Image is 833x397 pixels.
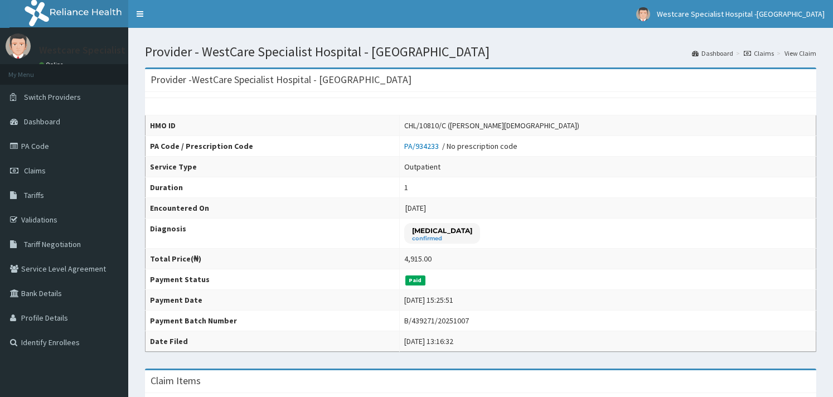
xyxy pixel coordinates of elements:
a: PA/934233 [404,141,442,151]
th: Service Type [146,157,400,177]
span: Claims [24,166,46,176]
h1: Provider - WestCare Specialist Hospital - [GEOGRAPHIC_DATA] [145,45,816,59]
div: B/439271/20251007 [404,315,469,326]
div: 4,915.00 [404,253,432,264]
p: Westcare Specialist Hospital -[GEOGRAPHIC_DATA] [39,45,262,55]
th: Diagnosis [146,219,400,249]
th: Date Filed [146,331,400,352]
span: [DATE] [405,203,426,213]
div: / No prescription code [404,141,517,152]
th: Payment Date [146,290,400,311]
span: Tariffs [24,190,44,200]
span: Dashboard [24,117,60,127]
th: Payment Status [146,269,400,290]
th: Total Price(₦) [146,249,400,269]
div: CHL/10810/C ([PERSON_NAME][DEMOGRAPHIC_DATA]) [404,120,579,131]
th: Encountered On [146,198,400,219]
img: User Image [6,33,31,59]
span: Switch Providers [24,92,81,102]
img: User Image [636,7,650,21]
div: [DATE] 15:25:51 [404,294,453,306]
span: Tariff Negotiation [24,239,81,249]
th: Duration [146,177,400,198]
th: HMO ID [146,115,400,136]
div: Outpatient [404,161,440,172]
span: Westcare Specialist Hospital -[GEOGRAPHIC_DATA] [657,9,825,19]
span: Paid [405,275,425,285]
h3: Provider - WestCare Specialist Hospital - [GEOGRAPHIC_DATA] [151,75,411,85]
a: Online [39,61,66,69]
a: Claims [744,49,774,58]
th: Payment Batch Number [146,311,400,331]
div: 1 [404,182,408,193]
th: PA Code / Prescription Code [146,136,400,157]
a: View Claim [784,49,816,58]
h3: Claim Items [151,376,201,386]
small: confirmed [412,236,472,241]
p: [MEDICAL_DATA] [412,226,472,235]
a: Dashboard [692,49,733,58]
div: [DATE] 13:16:32 [404,336,453,347]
